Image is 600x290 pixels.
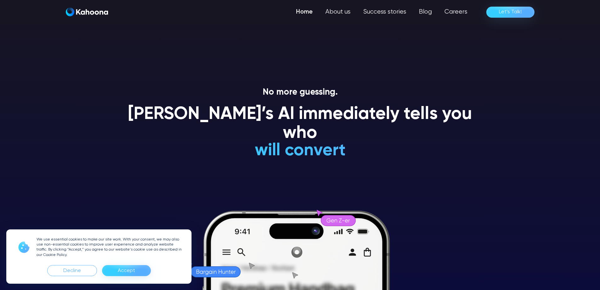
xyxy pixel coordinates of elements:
a: About us [319,6,357,18]
div: Accept [102,265,151,276]
img: Kahoona logo white [66,8,108,16]
a: Careers [438,6,474,18]
div: Let’s Talk! [499,7,522,17]
div: Decline [47,265,97,276]
h1: will convert [207,141,393,160]
a: Blog [413,6,438,18]
div: Accept [118,266,135,276]
p: No more guessing. [121,87,480,98]
h1: [PERSON_NAME]’s AI immediately tells you who [121,105,480,143]
div: Decline [63,266,81,276]
p: We use essential cookies to make our site work. With your consent, we may also use non-essential ... [37,237,184,257]
a: Success stories [357,6,413,18]
a: Let’s Talk! [486,7,534,18]
a: Home [290,6,319,18]
a: home [66,8,108,17]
